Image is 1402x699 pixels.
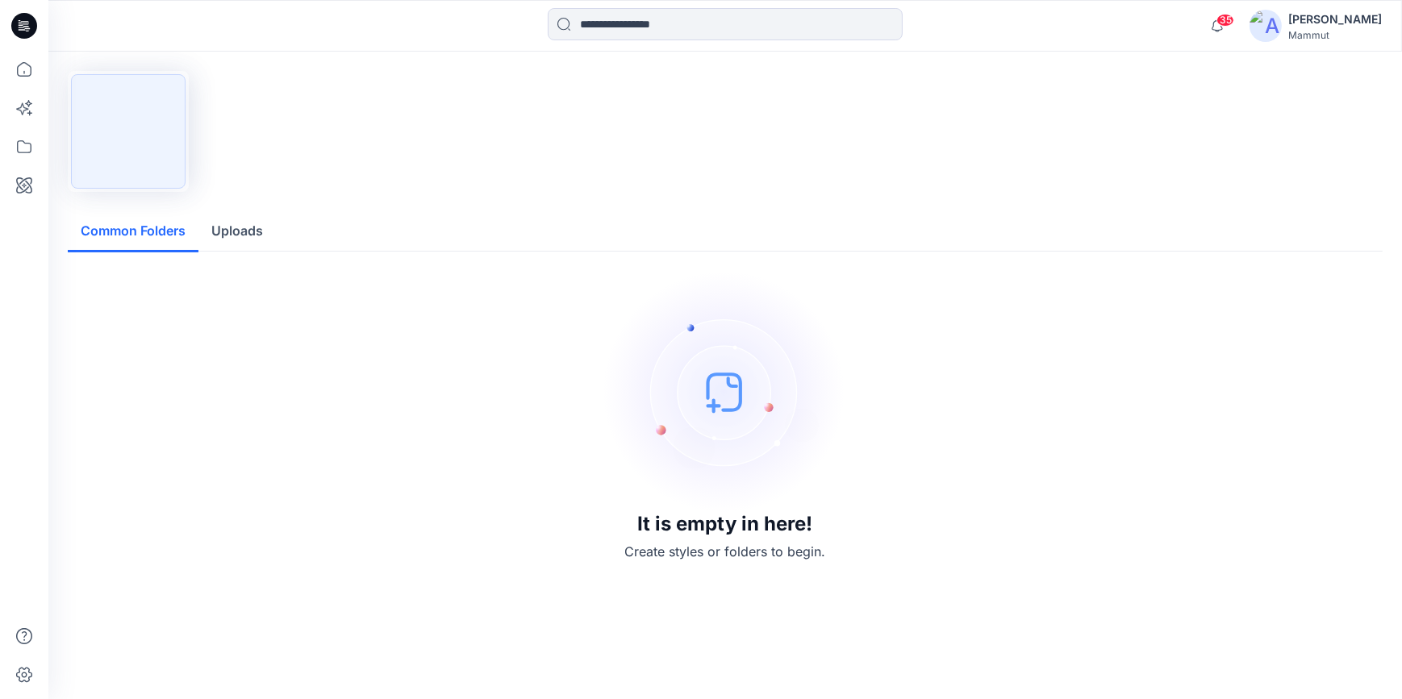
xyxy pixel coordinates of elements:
p: Create styles or folders to begin. [625,542,826,561]
img: empty-state-image.svg [604,271,846,513]
div: [PERSON_NAME] [1288,10,1382,29]
div: Mammut [1288,29,1382,41]
button: Uploads [198,211,276,252]
button: Common Folders [68,211,198,252]
h3: It is empty in here! [638,513,813,535]
span: 35 [1216,14,1234,27]
img: avatar [1250,10,1282,42]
